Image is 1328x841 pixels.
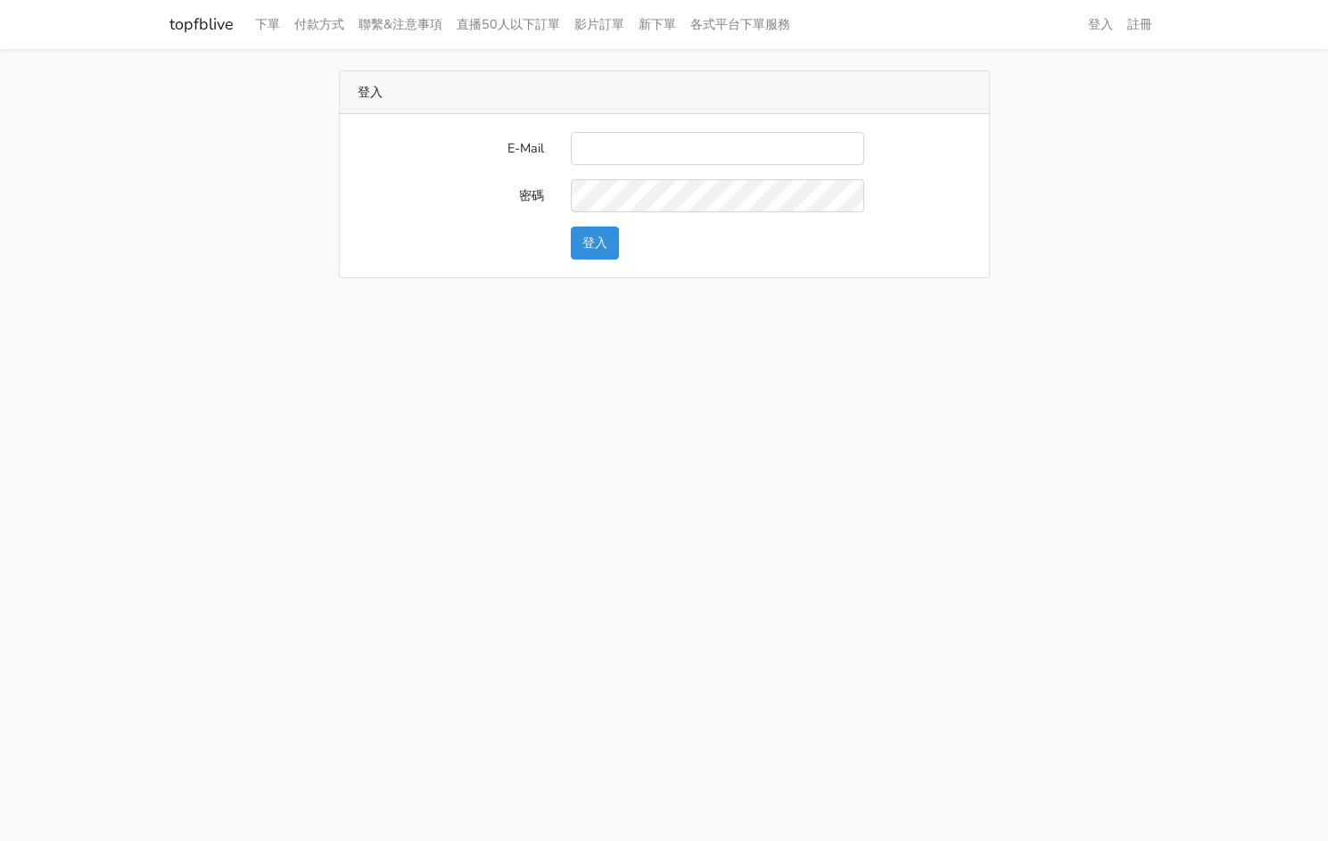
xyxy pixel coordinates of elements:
a: 直播50人以下訂單 [450,7,567,42]
a: 付款方式 [287,7,351,42]
a: 註冊 [1120,7,1159,42]
button: 登入 [571,227,619,260]
a: 登入 [1081,7,1120,42]
a: topfblive [169,7,234,42]
a: 聯繫&注意事項 [351,7,450,42]
a: 新下單 [631,7,683,42]
a: 下單 [248,7,287,42]
label: 密碼 [344,179,557,212]
label: E-Mail [344,132,557,165]
a: 影片訂單 [567,7,631,42]
a: 各式平台下單服務 [683,7,797,42]
div: 登入 [340,71,989,114]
